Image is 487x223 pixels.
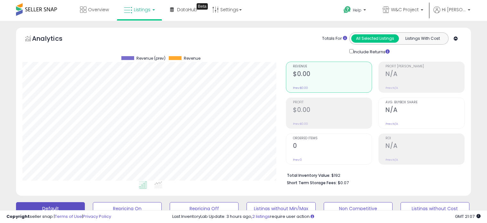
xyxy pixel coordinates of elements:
[293,137,372,140] span: Ordered Items
[170,202,239,215] button: Repricing Off
[386,137,464,140] span: ROI
[197,3,208,10] div: Tooltip anchor
[6,214,111,220] div: seller snap | |
[252,213,270,219] a: 2 listings
[386,65,464,68] span: Profit [PERSON_NAME]
[177,6,197,13] span: DataHub
[287,171,460,179] li: $192
[136,56,166,61] span: Revenue (prev)
[353,7,361,13] span: Help
[386,106,464,115] h2: N/A
[386,86,398,90] small: Prev: N/A
[293,86,308,90] small: Prev: $0.00
[345,48,397,55] div: Include Returns
[293,142,372,151] h2: 0
[6,213,30,219] strong: Copyright
[401,202,469,215] button: Listings without Cost
[293,101,372,104] span: Profit
[93,202,162,215] button: Repricing On
[247,202,315,215] button: Listings without Min/Max
[83,213,111,219] a: Privacy Policy
[55,213,82,219] a: Terms of Use
[293,70,372,79] h2: $0.00
[134,6,150,13] span: Listings
[434,6,470,21] a: Hi [PERSON_NAME]
[287,180,337,185] b: Short Term Storage Fees:
[386,122,398,126] small: Prev: N/A
[343,6,351,14] i: Get Help
[184,56,200,61] span: Revenue
[287,173,330,178] b: Total Inventory Value:
[386,142,464,151] h2: N/A
[386,158,398,162] small: Prev: N/A
[293,65,372,68] span: Revenue
[324,202,393,215] button: Non Competitive
[338,1,372,21] a: Help
[322,36,347,42] div: Totals For
[172,214,481,220] div: Last InventoryLab Update: 3 hours ago, require user action.
[88,6,109,13] span: Overview
[399,34,446,43] button: Listings With Cost
[293,122,308,126] small: Prev: $0.00
[391,6,419,13] span: W&C Project
[442,6,466,13] span: Hi [PERSON_NAME]
[386,101,464,104] span: Avg. Buybox Share
[32,34,75,45] h5: Analytics
[293,158,302,162] small: Prev: 0
[16,202,85,215] button: Default
[351,34,399,43] button: All Selected Listings
[455,213,481,219] span: 2025-09-14 21:07 GMT
[293,106,372,115] h2: $0.00
[386,70,464,79] h2: N/A
[338,180,349,186] span: $0.07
